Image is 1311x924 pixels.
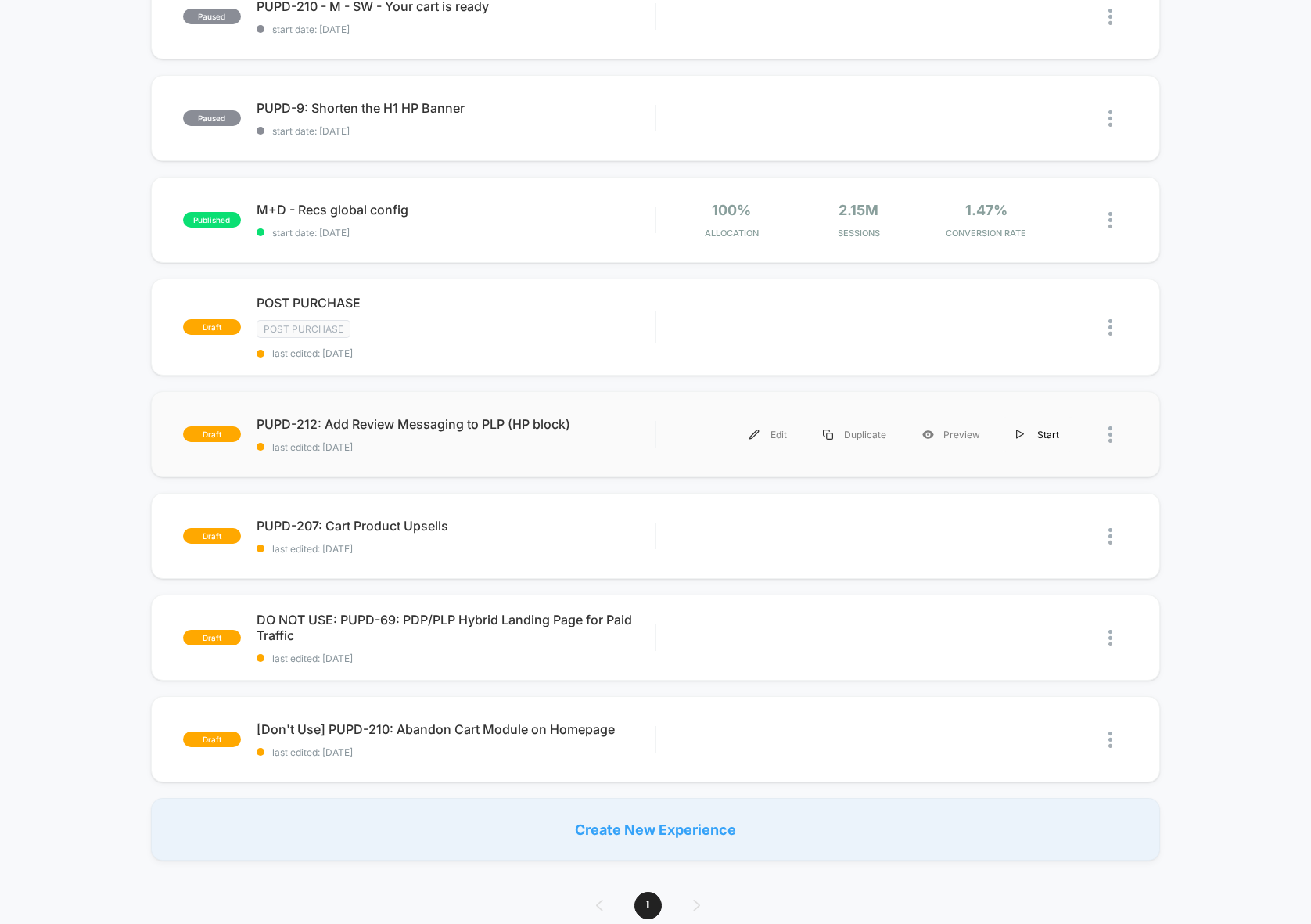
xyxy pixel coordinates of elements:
img: close [1108,110,1112,127]
img: close [1108,212,1112,228]
img: menu [1016,430,1024,440]
span: CONVERSION RATE [926,228,1046,239]
span: 100% [712,202,751,218]
span: 2.15M [839,202,878,218]
span: DO NOT USE: PUPD-69: PDP/PLP Hybrid Landing Page for Paid Traffic [257,612,655,643]
div: Create New Experience [151,798,1161,861]
div: Preview [904,417,998,452]
span: published [183,212,241,228]
img: close [1108,319,1112,336]
span: Allocation [705,228,759,239]
span: last edited: [DATE] [257,543,655,555]
span: PUPD-212: Add Review Messaging to PLP (HP block) [257,416,655,432]
span: start date: [DATE] [257,227,655,239]
span: paused [183,110,241,126]
span: draft [183,630,241,645]
span: 1.47% [965,202,1007,218]
span: paused [183,9,241,24]
img: close [1108,528,1112,545]
span: draft [183,528,241,544]
span: Sessions [799,228,918,239]
span: PUPD-9: Shorten the H1 HP Banner [257,100,655,116]
div: Duplicate [805,417,904,452]
span: draft [183,426,241,442]
img: close [1108,630,1112,646]
span: draft [183,732,241,747]
img: close [1108,9,1112,25]
img: close [1108,732,1112,748]
span: last edited: [DATE] [257,653,655,664]
span: Post Purchase [257,320,350,338]
span: last edited: [DATE] [257,746,655,758]
img: menu [823,430,833,440]
span: draft [183,319,241,335]
span: PUPD-207: Cart Product Upsells [257,518,655,534]
span: start date: [DATE] [257,23,655,35]
img: menu [749,430,760,440]
div: Start [998,417,1077,452]
span: POST PURCHASE [257,295,655,311]
span: last edited: [DATE] [257,441,655,453]
div: Edit [731,417,805,452]
span: M+D - Recs global config [257,202,655,218]
span: last edited: [DATE] [257,347,655,359]
span: start date: [DATE] [257,125,655,137]
span: 1 [634,892,662,919]
img: close [1108,426,1112,443]
span: [Don't Use] PUPD-210: Abandon Cart Module on Homepage [257,721,655,737]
